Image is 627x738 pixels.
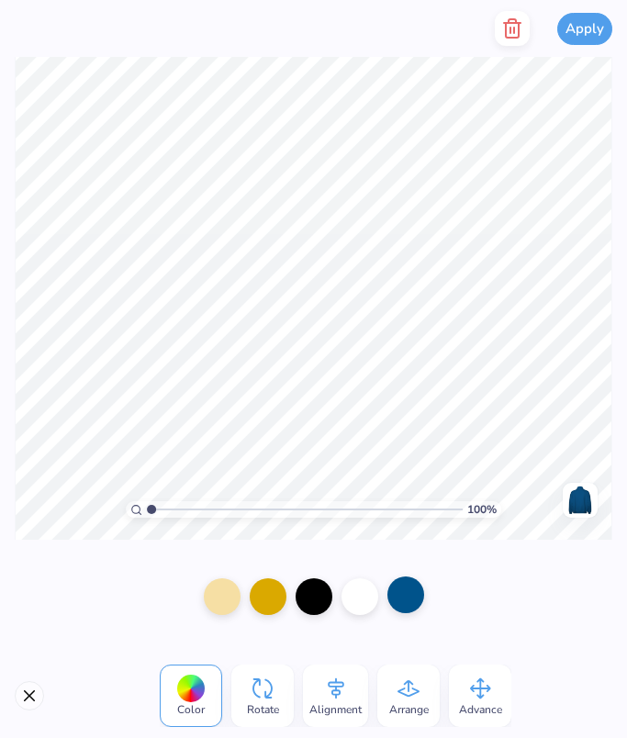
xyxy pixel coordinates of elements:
[557,13,612,45] button: Apply
[467,501,497,518] span: 100 %
[177,702,205,717] span: Color
[389,702,429,717] span: Arrange
[15,681,44,710] button: Close
[309,702,362,717] span: Alignment
[247,702,279,717] span: Rotate
[459,702,502,717] span: Advance
[565,486,595,515] img: Back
